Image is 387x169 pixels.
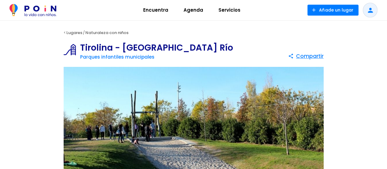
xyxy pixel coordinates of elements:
[211,3,248,17] a: Servicios
[288,51,324,62] button: Compartir
[136,3,176,17] a: Encuentra
[85,30,128,36] a: Naturaleza con niños
[140,5,171,15] span: Encuentra
[176,3,211,17] a: Agenda
[9,4,56,16] img: POiN
[66,30,82,36] a: Lugares
[56,28,331,37] div: < /
[64,44,80,56] img: Parques infantiles municipales
[80,44,233,52] h1: Tirolina - [GEOGRAPHIC_DATA] Río
[216,5,243,15] span: Servicios
[307,5,359,16] button: Añade un lugar
[181,5,206,15] span: Agenda
[80,54,154,60] a: Parques infantiles municipales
